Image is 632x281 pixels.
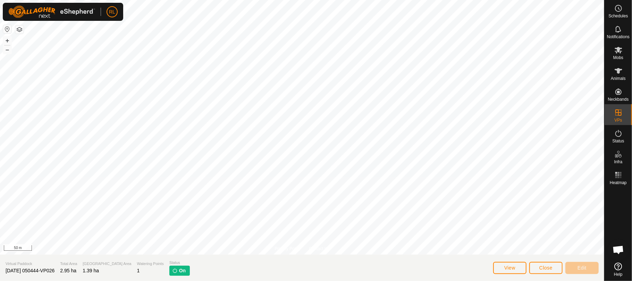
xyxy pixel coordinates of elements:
span: Notifications [607,35,630,39]
span: Watering Points [137,261,164,267]
span: 1 [137,268,140,273]
span: On [179,267,186,274]
span: Animals [611,76,626,81]
span: Infra [614,160,622,164]
span: 1.39 ha [83,268,99,273]
a: Contact Us [309,246,329,252]
span: Mobs [613,56,623,60]
span: Status [612,139,624,143]
span: VPs [614,118,622,122]
span: Status [169,260,190,266]
a: Help [605,260,632,279]
span: [DATE] 050444-VP026 [6,268,54,273]
span: [GEOGRAPHIC_DATA] Area [83,261,131,267]
button: Reset Map [3,25,11,33]
button: Map Layers [15,25,24,34]
span: Schedules [608,14,628,18]
span: View [504,265,515,271]
img: Gallagher Logo [8,6,95,18]
button: View [493,262,526,274]
button: – [3,46,11,54]
a: Privacy Policy [275,246,301,252]
span: Close [539,265,553,271]
span: Help [614,272,623,276]
button: Close [529,262,563,274]
div: Open chat [608,239,629,260]
span: Heatmap [610,181,627,185]
img: turn-on [172,268,178,273]
span: 2.95 ha [60,268,76,273]
span: Edit [578,265,587,271]
span: Neckbands [608,97,629,101]
span: Virtual Paddock [6,261,54,267]
span: Total Area [60,261,77,267]
span: RL [109,8,115,16]
button: + [3,36,11,45]
button: Edit [565,262,599,274]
